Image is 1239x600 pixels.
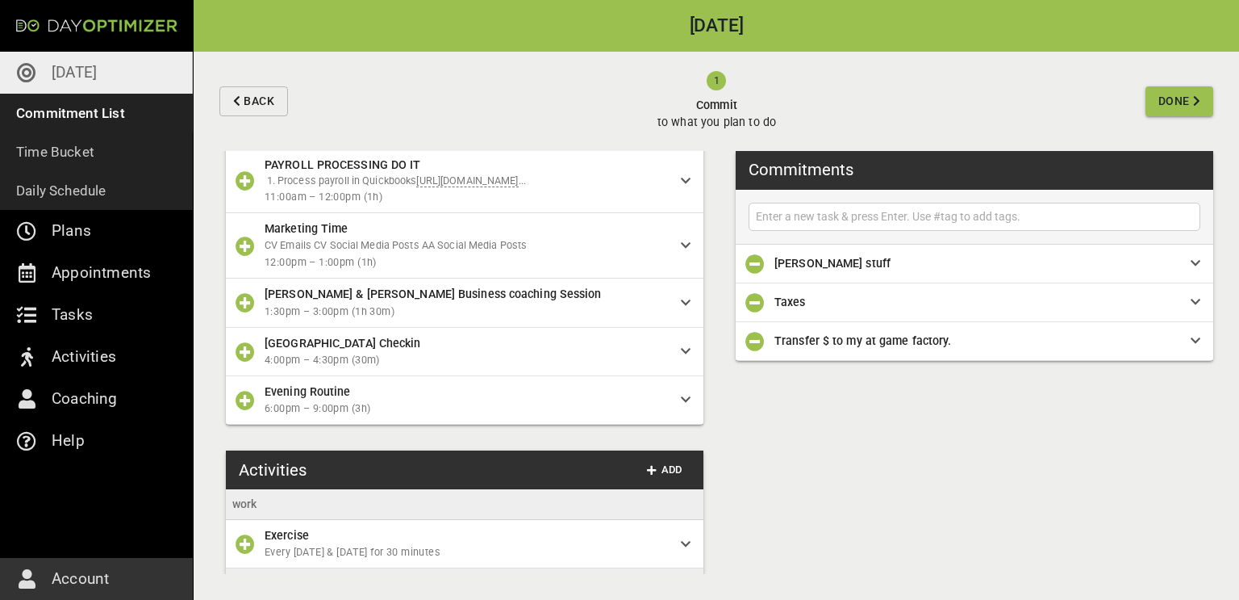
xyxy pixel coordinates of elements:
span: Every [DATE] & [DATE] for 30 minutes [265,544,668,561]
div: ExerciseEvery [DATE] & [DATE] for 30 minutes [226,520,703,569]
div: [GEOGRAPHIC_DATA] Checkin4:00pm – 4:30pm (30m) [226,328,703,376]
span: Done [1158,91,1190,111]
p: Tasks [52,302,93,328]
span: 4:00pm – 4:30pm (30m) [265,352,668,369]
span: 6:00pm – 9:00pm (3h) [265,401,668,417]
div: [PERSON_NAME] stuff [736,245,1213,283]
p: Commitment List [16,102,125,124]
span: Process payroll in Quickbooks [277,174,416,187]
span: Evening Routine [265,385,351,398]
span: [GEOGRAPHIC_DATA] Checkin [265,337,421,350]
li: work [226,489,703,520]
p: Plans [52,218,91,244]
span: Transfer $ to my at game factory. [774,334,951,347]
p: to what you plan to do [657,114,776,131]
span: Marketing Time [265,222,348,235]
button: Add [639,458,690,483]
span: 12:00pm – 1:00pm (1h) [265,254,668,271]
span: PAYROLL PROCESSING DO IT [265,158,420,171]
span: [PERSON_NAME] & [PERSON_NAME] Business coaching Session [265,287,602,300]
div: Marketing TimeCV Emails CV Social Media Posts AA Social Media Posts12:00pm – 1:00pm (1h) [226,213,703,279]
span: Taxes [774,296,806,308]
button: Back [219,86,288,116]
span: Back [244,91,274,111]
span: [PERSON_NAME] stuff [774,257,891,270]
p: Appointments [52,260,151,286]
button: Done [1145,86,1213,116]
div: Transfer $ to my at game factory. [736,322,1213,361]
p: Activities [52,344,116,370]
div: Evening Routine6:00pm – 9:00pm (3h) [226,376,703,425]
span: CV Emails CV Social Media Posts AA Social Media Posts [265,239,527,251]
text: 1 [714,74,720,86]
p: Account [52,566,109,592]
div: [PERSON_NAME] & [PERSON_NAME] Business coaching Session1:30pm – 3:00pm (1h 30m) [226,279,703,327]
h2: [DATE] [194,17,1239,36]
span: 1:30pm – 3:00pm (1h 30m) [265,304,668,321]
a: [URL][DOMAIN_NAME] [416,174,518,187]
span: Add [645,461,684,480]
h3: Commitments [749,157,853,182]
div: PAYROLL PROCESSING DO IT Process payroll in Quickbooks[URL][DOMAIN_NAME]... 11:00am – 12:00pm (1h) [226,149,703,213]
span: ... [519,174,526,187]
p: Coaching [52,386,118,412]
h3: Activities [239,458,307,482]
span: Exercise [265,529,309,542]
button: Committo what you plan to do [294,52,1139,151]
p: [DATE] [52,60,97,86]
li: (none) [226,569,703,599]
img: Day Optimizer [16,19,177,32]
input: Enter a new task & press Enter. Use #tag to add tags. [753,207,1196,227]
p: Time Bucket [16,141,94,163]
span: Commit [657,97,776,114]
p: Daily Schedule [16,179,106,202]
span: 11:00am – 12:00pm (1h) [265,189,668,206]
p: Help [52,428,85,454]
div: Taxes [736,283,1213,322]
